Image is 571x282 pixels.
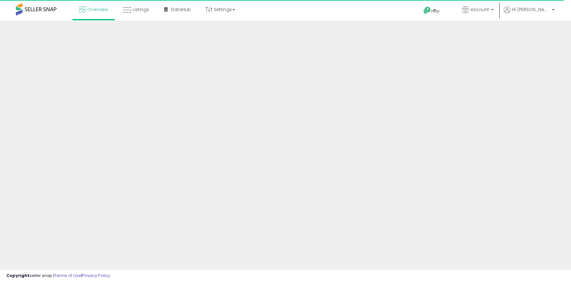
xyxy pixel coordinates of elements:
a: Terms of Use [54,272,81,279]
span: DataHub [171,6,191,13]
span: eScount [470,6,489,13]
a: Help [418,2,452,21]
i: Get Help [423,6,431,14]
span: Help [431,8,440,14]
span: Overview [87,6,108,13]
span: Hi [PERSON_NAME] [512,6,550,13]
a: Privacy Policy [82,272,110,279]
strong: Copyright [6,272,30,279]
a: Hi [PERSON_NAME] [504,6,555,21]
span: Listings [133,6,149,13]
div: seller snap | | [6,273,110,279]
